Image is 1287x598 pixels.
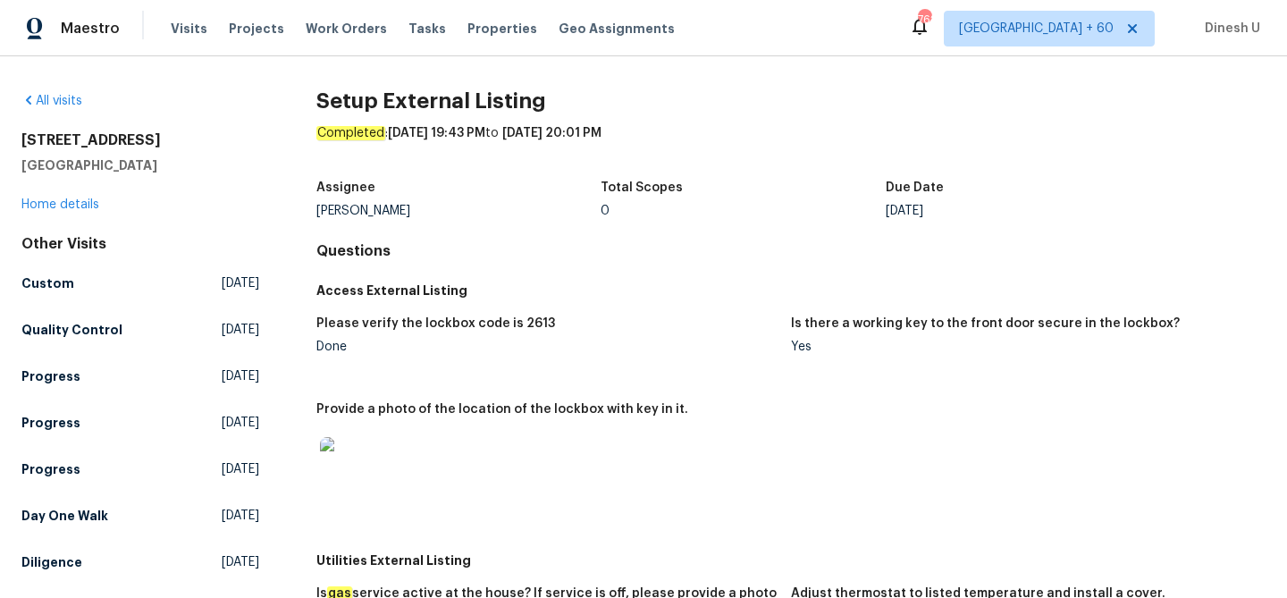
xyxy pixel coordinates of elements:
span: [DATE] [222,507,259,525]
h5: Total Scopes [601,181,683,194]
span: Properties [467,20,537,38]
h5: Diligence [21,553,82,571]
span: Work Orders [306,20,387,38]
h5: Access External Listing [316,282,1266,299]
span: [DATE] 20:01 PM [502,127,601,139]
em: Completed [316,126,385,140]
a: Progress[DATE] [21,453,259,485]
span: Tasks [408,22,446,35]
h5: Custom [21,274,74,292]
span: Geo Assignments [559,20,675,38]
div: [PERSON_NAME] [316,205,601,217]
span: Projects [229,20,284,38]
h4: Questions [316,242,1266,260]
span: [DATE] [222,460,259,478]
div: [DATE] [886,205,1171,217]
span: Dinesh U [1198,20,1260,38]
div: : to [316,124,1266,171]
h2: Setup External Listing [316,92,1266,110]
span: Visits [171,20,207,38]
h5: Assignee [316,181,375,194]
div: Done [316,341,777,353]
h5: Is there a working key to the front door secure in the lockbox? [791,317,1180,330]
a: All visits [21,95,82,107]
span: [DATE] [222,367,259,385]
div: Other Visits [21,235,259,253]
span: [DATE] 19:43 PM [388,127,485,139]
a: Day One Walk[DATE] [21,500,259,532]
h5: Quality Control [21,321,122,339]
div: 762 [918,11,930,29]
h5: Provide a photo of the location of the lockbox with key in it. [316,403,688,416]
span: [DATE] [222,274,259,292]
div: Yes [791,341,1251,353]
h5: Progress [21,414,80,432]
h5: Due Date [886,181,944,194]
span: [DATE] [222,553,259,571]
div: 0 [601,205,886,217]
span: [DATE] [222,414,259,432]
h5: Please verify the lockbox code is 2613 [316,317,555,330]
a: Diligence[DATE] [21,546,259,578]
span: [GEOGRAPHIC_DATA] + 60 [959,20,1114,38]
a: Progress[DATE] [21,407,259,439]
h5: Utilities External Listing [316,552,1266,569]
a: Custom[DATE] [21,267,259,299]
a: Home details [21,198,99,211]
h5: Day One Walk [21,507,108,525]
a: Progress[DATE] [21,360,259,392]
span: [DATE] [222,321,259,339]
h5: Progress [21,367,80,385]
h5: Progress [21,460,80,478]
a: Quality Control[DATE] [21,314,259,346]
h2: [STREET_ADDRESS] [21,131,259,149]
span: Maestro [61,20,120,38]
h5: [GEOGRAPHIC_DATA] [21,156,259,174]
